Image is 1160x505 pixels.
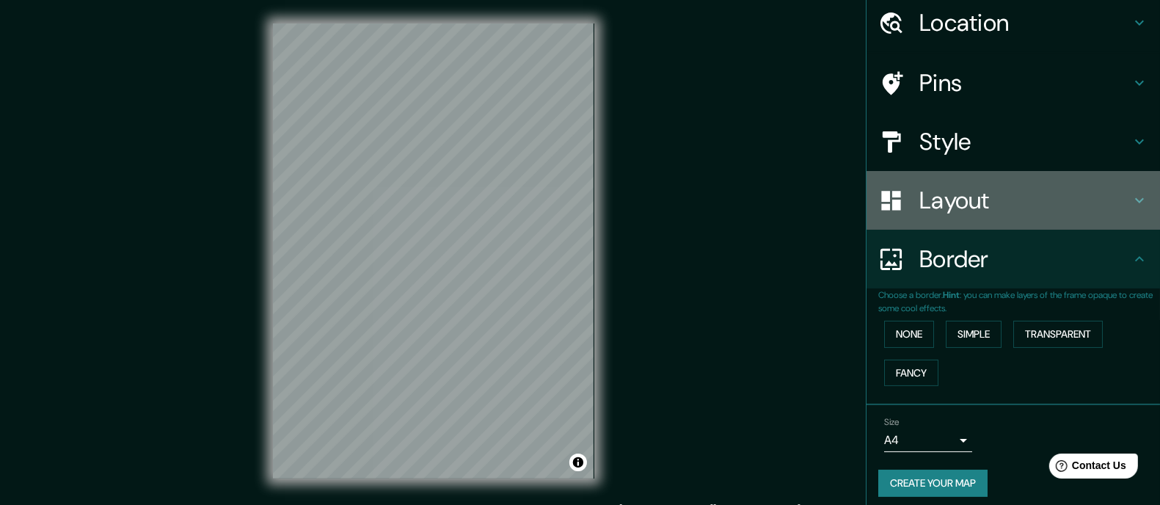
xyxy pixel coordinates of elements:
[946,321,1002,348] button: Simple
[943,289,960,301] b: Hint
[919,68,1131,98] h4: Pins
[919,244,1131,274] h4: Border
[884,416,900,429] label: Size
[884,360,938,387] button: Fancy
[569,454,587,471] button: Toggle attribution
[919,8,1131,37] h4: Location
[884,429,972,452] div: A4
[273,23,594,479] canvas: Map
[1013,321,1103,348] button: Transparent
[867,230,1160,288] div: Border
[884,321,934,348] button: None
[878,470,988,497] button: Create your map
[919,186,1131,215] h4: Layout
[867,171,1160,230] div: Layout
[867,54,1160,112] div: Pins
[878,288,1160,315] p: Choose a border. : you can make layers of the frame opaque to create some cool effects.
[919,127,1131,156] h4: Style
[1029,448,1144,489] iframe: Help widget launcher
[867,112,1160,171] div: Style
